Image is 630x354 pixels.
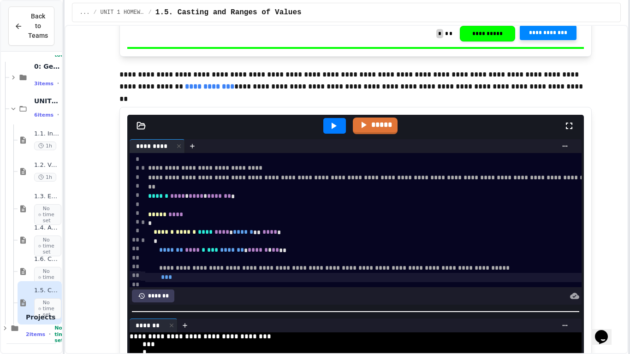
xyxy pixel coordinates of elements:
[80,9,90,16] span: ...
[8,6,54,46] button: Back to Teams
[591,317,621,345] iframe: chat widget
[34,173,56,182] span: 1h
[34,112,53,118] span: 6 items
[34,236,61,257] span: No time set
[28,12,48,41] span: Back to Teams
[57,111,59,118] span: •
[155,7,302,18] span: 1.5. Casting and Ranges of Values
[57,80,59,87] span: •
[34,130,60,138] span: 1.1. Introduction to Algorithms, Programming, and Compilers
[34,62,60,71] span: 0: Getting Started
[34,97,60,105] span: UNIT 1 HOMEWORK (DUE BEFORE UNIT 1 TEST)
[34,81,53,87] span: 3 items
[26,331,45,337] span: 2 items
[149,9,152,16] span: /
[34,161,60,169] span: 1.2. Variables and Data Types
[101,9,145,16] span: UNIT 1 HOMEWORK (DUE BEFORE UNIT 1 TEST)
[34,255,60,263] span: 1.6. Compound Assignment Operators
[34,267,61,288] span: No time set
[54,325,67,343] span: No time set
[49,330,51,338] span: •
[34,224,60,232] span: 1.4. Assignment and Input
[34,287,60,295] span: 1.5. Casting and Ranges of Values
[34,298,61,319] span: No time set
[34,193,60,201] span: 1.3. Expressions and Output [New]
[34,204,61,225] span: No time set
[34,142,56,150] span: 1h
[26,313,60,321] span: Projects
[93,9,96,16] span: /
